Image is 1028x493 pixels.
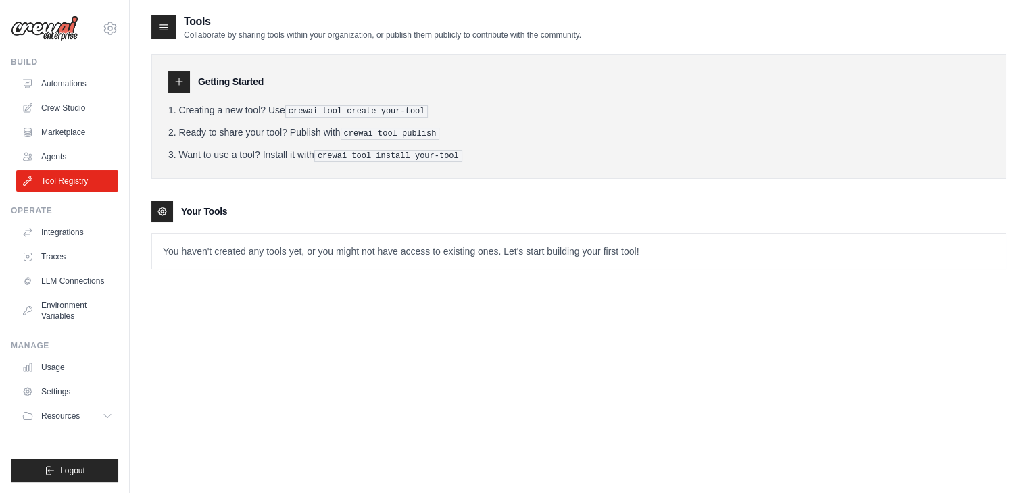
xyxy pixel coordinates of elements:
h3: Your Tools [181,205,227,218]
pre: crewai tool publish [341,128,440,140]
img: Logo [11,16,78,41]
li: Want to use a tool? Install it with [168,148,989,162]
h2: Tools [184,14,581,30]
h3: Getting Started [198,75,264,88]
li: Creating a new tool? Use [168,103,989,118]
a: Traces [16,246,118,267]
button: Resources [16,405,118,427]
div: Operate [11,205,118,216]
div: Manage [11,340,118,351]
span: Resources [41,411,80,421]
a: Settings [16,381,118,403]
a: LLM Connections [16,270,118,292]
pre: crewai tool create your-tool [285,105,429,118]
a: Automations [16,73,118,95]
a: Marketplace [16,122,118,143]
a: Usage [16,357,118,378]
span: Logout [60,465,85,476]
li: Ready to share your tool? Publish with [168,126,989,140]
p: You haven't created any tools yet, or you might not have access to existing ones. Let's start bui... [152,234,1006,269]
a: Integrations [16,222,118,243]
div: Build [11,57,118,68]
button: Logout [11,459,118,482]
p: Collaborate by sharing tools within your organization, or publish them publicly to contribute wit... [184,30,581,41]
a: Agents [16,146,118,167]
a: Environment Variables [16,294,118,327]
a: Tool Registry [16,170,118,192]
pre: crewai tool install your-tool [314,150,462,162]
a: Crew Studio [16,97,118,119]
